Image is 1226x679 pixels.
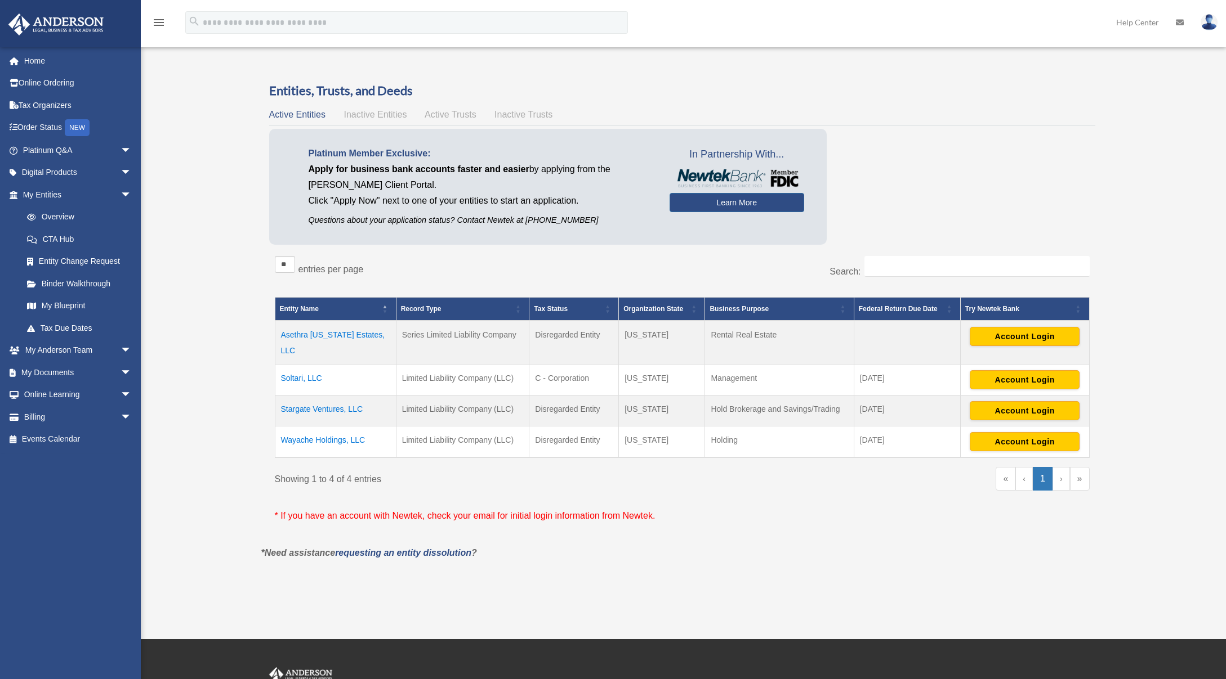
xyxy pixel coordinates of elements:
span: arrow_drop_down [121,406,143,429]
th: Entity Name: Activate to invert sorting [275,298,396,321]
span: Federal Return Due Date [859,305,938,313]
th: Record Type: Activate to sort [396,298,529,321]
th: Federal Return Due Date: Activate to sort [854,298,960,321]
div: Try Newtek Bank [965,302,1072,316]
th: Tax Status: Activate to sort [529,298,619,321]
td: Holding [705,426,854,458]
a: My Blueprint [16,295,143,317]
span: Organization State [623,305,683,313]
a: Digital Productsarrow_drop_down [8,161,149,184]
a: Online Learningarrow_drop_down [8,384,149,406]
td: Disregarded Entity [529,395,619,426]
img: Anderson Advisors Platinum Portal [5,14,107,35]
a: Previous [1015,467,1033,491]
a: menu [152,20,166,29]
td: Management [705,365,854,395]
td: [US_STATE] [619,395,705,426]
td: Series Limited Liability Company [396,321,529,365]
p: * If you have an account with Newtek, check your email for initial login information from Newtek. [275,508,1090,524]
a: Account Login [970,331,1080,340]
span: Active Entities [269,110,326,119]
a: Account Login [970,437,1080,446]
td: Soltari, LLC [275,365,396,395]
a: Order StatusNEW [8,116,149,140]
h3: Entities, Trusts, and Deeds [269,82,1095,100]
span: arrow_drop_down [121,361,143,384]
th: Try Newtek Bank : Activate to sort [960,298,1089,321]
a: My Entitiesarrow_drop_down [8,183,143,206]
a: Online Ordering [8,72,149,95]
span: arrow_drop_down [121,139,143,162]
span: Inactive Entities [344,110,407,119]
a: Platinum Q&Aarrow_drop_down [8,139,149,161]
td: [US_STATE] [619,321,705,365]
a: Billingarrow_drop_down [8,406,149,428]
span: arrow_drop_down [121,339,143,362]
td: [US_STATE] [619,426,705,458]
span: Business Purpose [710,305,769,313]
td: Wayache Holdings, LLC [275,426,396,458]
div: NEW [65,119,90,136]
a: Account Login [970,375,1080,384]
a: Overview [16,206,137,228]
a: Events Calendar [8,428,149,451]
a: Last [1070,467,1090,491]
label: Search: [830,267,861,276]
span: Inactive Trusts [494,110,552,119]
a: My Anderson Teamarrow_drop_down [8,339,149,362]
span: Apply for business bank accounts faster and easier [309,164,529,174]
span: Entity Name [280,305,319,313]
i: search [188,15,200,28]
a: Learn More [670,193,804,212]
td: Rental Real Estate [705,321,854,365]
a: My Documentsarrow_drop_down [8,361,149,384]
a: Tax Organizers [8,94,149,116]
a: 1 [1033,467,1053,491]
th: Business Purpose: Activate to sort [705,298,854,321]
a: requesting an entity dissolution [335,548,471,557]
div: Showing 1 to 4 of 4 entries [275,467,674,487]
i: menu [152,16,166,29]
span: Tax Status [534,305,568,313]
th: Organization State: Activate to sort [619,298,705,321]
td: Disregarded Entity [529,321,619,365]
td: [DATE] [854,426,960,458]
td: Limited Liability Company (LLC) [396,395,529,426]
a: Home [8,50,149,72]
a: CTA Hub [16,228,143,250]
td: Disregarded Entity [529,426,619,458]
a: Tax Due Dates [16,317,143,339]
td: Stargate Ventures, LLC [275,395,396,426]
p: Questions about your application status? Contact Newtek at [PHONE_NUMBER] [309,213,653,227]
span: Record Type [401,305,442,313]
span: Active Trusts [425,110,476,119]
img: NewtekBankLogoSM.png [675,169,799,187]
td: [US_STATE] [619,365,705,395]
span: In Partnership With... [670,146,804,164]
td: C - Corporation [529,365,619,395]
button: Account Login [970,432,1080,451]
span: arrow_drop_down [121,384,143,407]
span: arrow_drop_down [121,183,143,206]
p: Platinum Member Exclusive: [309,146,653,161]
td: [DATE] [854,365,960,395]
button: Account Login [970,370,1080,389]
p: Click "Apply Now" next to one of your entities to start an application. [309,193,653,209]
button: Account Login [970,327,1080,346]
td: Asethra [US_STATE] Estates, LLC [275,321,396,365]
a: Entity Change Request [16,250,143,273]
a: First [996,467,1015,491]
span: arrow_drop_down [121,161,143,185]
td: Hold Brokerage and Savings/Trading [705,395,854,426]
a: Account Login [970,406,1080,415]
button: Account Login [970,401,1080,420]
td: Limited Liability Company (LLC) [396,365,529,395]
a: Binder Walkthrough [16,272,143,295]
p: by applying from the [PERSON_NAME] Client Portal. [309,161,653,193]
em: *Need assistance ? [261,548,477,557]
a: Next [1053,467,1070,491]
td: Limited Liability Company (LLC) [396,426,529,458]
label: entries per page [298,264,364,274]
img: User Pic [1201,14,1218,30]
